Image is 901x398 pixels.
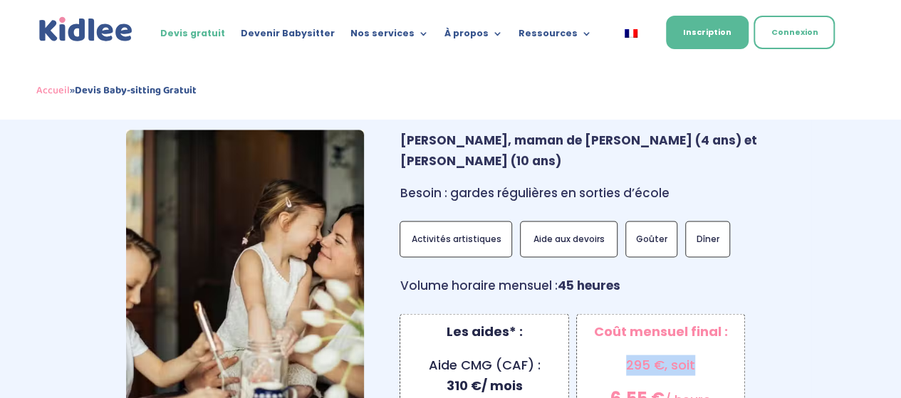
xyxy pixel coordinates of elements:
[446,376,522,394] strong: 310 €/ mois
[625,29,637,38] img: Français
[666,16,749,49] a: Inscription
[444,28,503,44] a: À propos
[400,275,775,295] p: Volume horaire mensuel :
[75,82,197,99] strong: Devis Baby-sitting Gratuit
[693,229,722,249] p: Dîner
[633,229,670,249] p: Goûter
[528,229,610,249] p: Aide aux devoirs
[594,322,728,340] strong: Coût mensuel final :
[241,28,335,44] a: Devenir Babysitter
[36,82,70,99] a: Accueil
[584,355,737,388] p: 295 €, soit
[350,28,429,44] a: Nos services
[557,276,620,293] strong: 45 heures
[754,16,835,49] a: Connexion
[36,14,136,45] img: logo_kidlee_bleu
[400,131,756,169] strong: [PERSON_NAME], maman de [PERSON_NAME] (4 ans) et [PERSON_NAME] (10 ans)
[519,28,592,44] a: Ressources
[446,322,522,340] strong: Les aides* :
[400,182,775,203] p: Besoin : gardes régulières en sorties d’école
[407,229,504,249] p: Activités artistiques
[36,82,197,99] span: »
[160,28,225,44] a: Devis gratuit
[36,14,136,45] a: Kidlee Logo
